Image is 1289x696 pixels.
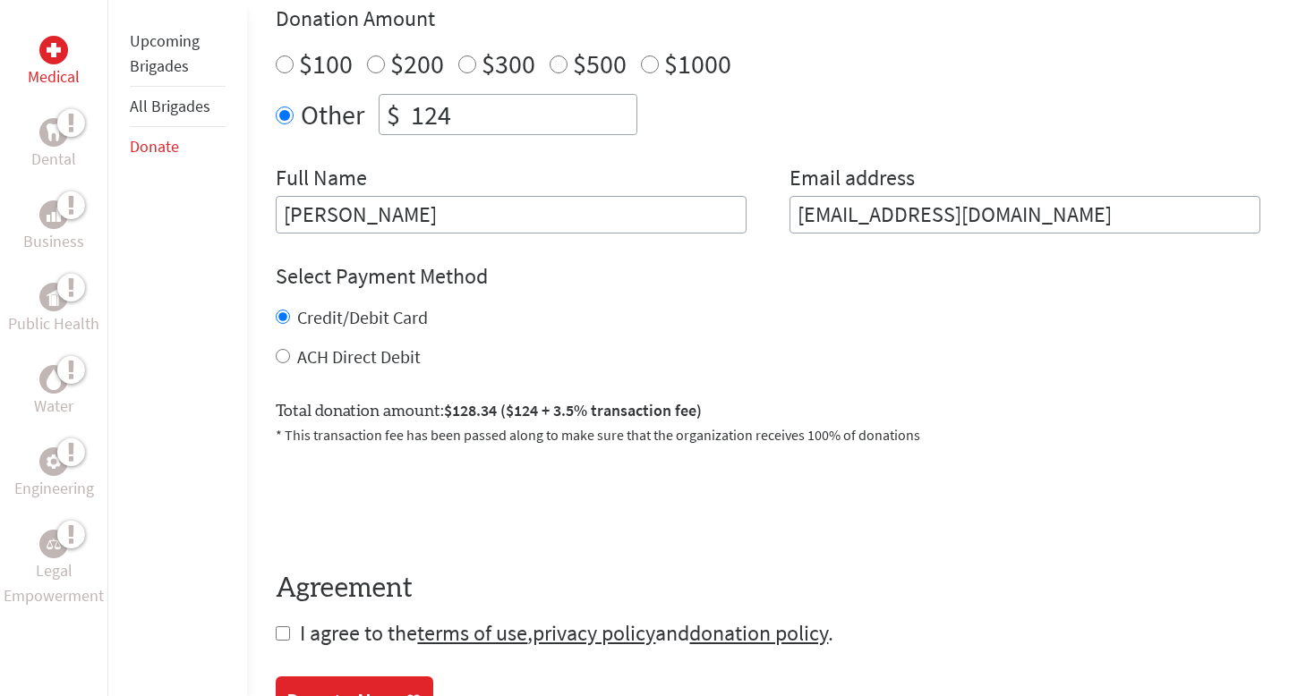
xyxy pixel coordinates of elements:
[39,365,68,394] div: Water
[276,4,1260,33] h4: Donation Amount
[47,369,61,389] img: Water
[297,306,428,328] label: Credit/Debit Card
[664,47,731,81] label: $1000
[276,424,1260,446] p: * This transaction fee has been passed along to make sure that the organization receives 100% of ...
[39,447,68,476] div: Engineering
[39,118,68,147] div: Dental
[276,164,367,196] label: Full Name
[14,476,94,501] p: Engineering
[299,47,353,81] label: $100
[47,123,61,140] img: Dental
[23,200,84,254] a: BusinessBusiness
[4,558,104,608] p: Legal Empowerment
[130,87,226,127] li: All Brigades
[39,200,68,229] div: Business
[301,94,364,135] label: Other
[417,619,527,647] a: terms of use
[790,164,915,196] label: Email address
[34,394,73,419] p: Water
[300,619,833,647] span: I agree to the , and .
[47,288,61,306] img: Public Health
[130,136,179,157] a: Donate
[444,400,702,420] span: $128.34 ($124 + 3.5% transaction fee)
[4,530,104,608] a: Legal EmpowermentLegal Empowerment
[533,619,655,647] a: privacy policy
[276,196,747,233] input: Enter Full Name
[390,47,444,81] label: $200
[39,36,68,64] div: Medical
[407,95,636,134] input: Enter Amount
[23,229,84,254] p: Business
[276,573,1260,605] h4: Agreement
[790,196,1260,233] input: Your Email
[130,30,200,76] a: Upcoming Brigades
[34,365,73,419] a: WaterWater
[689,619,828,647] a: donation policy
[482,47,535,81] label: $300
[31,118,76,172] a: DentalDental
[47,208,61,222] img: Business
[47,539,61,549] img: Legal Empowerment
[47,454,61,469] img: Engineering
[28,64,80,89] p: Medical
[31,147,76,172] p: Dental
[28,36,80,89] a: MedicalMedical
[130,127,226,166] li: Donate
[14,447,94,501] a: EngineeringEngineering
[39,530,68,558] div: Legal Empowerment
[130,21,226,87] li: Upcoming Brigades
[130,96,210,116] a: All Brigades
[8,283,99,336] a: Public HealthPublic Health
[573,47,627,81] label: $500
[276,467,548,537] iframe: reCAPTCHA
[47,43,61,57] img: Medical
[39,283,68,311] div: Public Health
[380,95,407,134] div: $
[297,345,421,368] label: ACH Direct Debit
[8,311,99,336] p: Public Health
[276,262,1260,291] h4: Select Payment Method
[276,398,702,424] label: Total donation amount:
